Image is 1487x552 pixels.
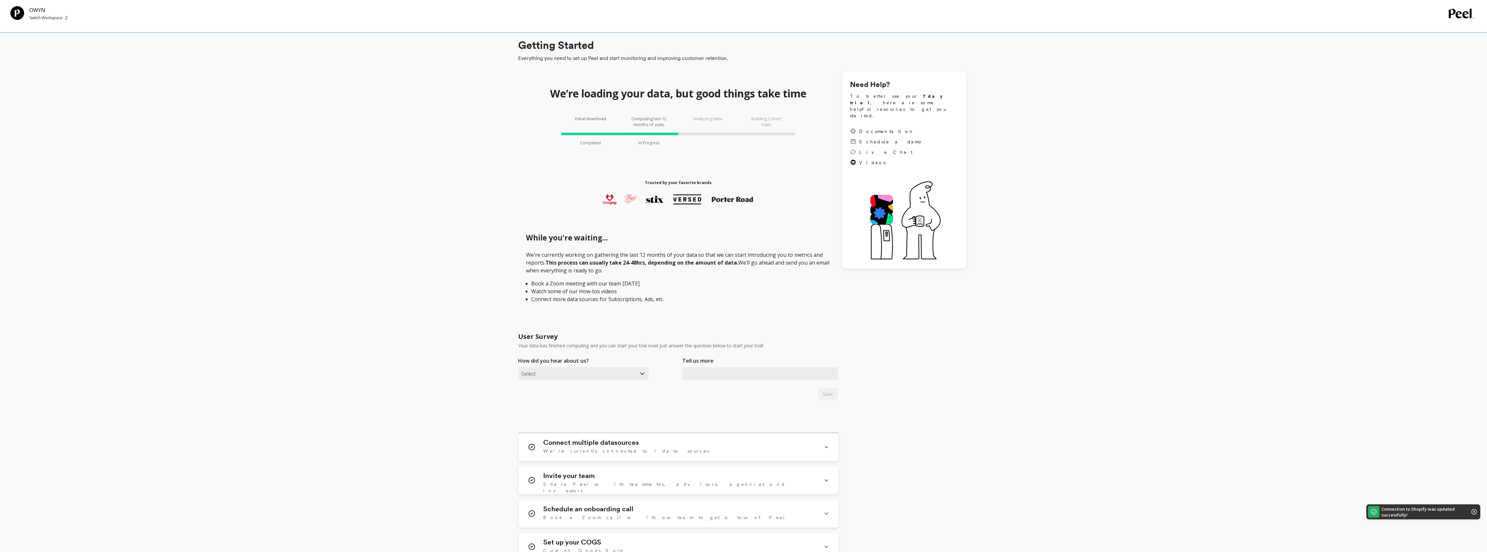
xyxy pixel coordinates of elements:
[10,6,24,20] img: Team Profile
[850,93,958,119] span: To better use your , here are some helpful resources to get you started.
[859,149,913,155] span: Live Chat
[526,232,831,243] h1: While you're waiting...
[639,140,659,146] p: In Progress
[630,116,669,127] p: Computing last 12 months of stats
[688,116,727,127] p: Analyzing data
[531,280,826,287] li: Book a Zoom meeting with our team [DATE]
[518,357,589,365] p: How did you hear about us?
[544,505,634,513] h1: Schedule an onboarding call
[544,481,816,494] span: Share Peel with teammates, advisors, agencies and investors
[518,332,558,341] h1: User Survey
[546,259,739,266] strong: This process can usually take 24-48hrs, depending on the amount of data.
[850,128,923,135] a: Documentation
[859,159,886,166] span: Videos
[531,287,826,295] li: Watch some of our How-tos videos
[518,54,966,62] span: Everything you need to set up Peel and start monitoring and improving customer retention.
[544,439,639,446] h1: Connect multiple datasources
[29,15,63,21] p: Switch Workspace
[682,357,714,365] p: Tell us more
[550,87,807,100] h1: We’re loading your data, but good things take time
[531,295,826,303] li: Connect more data sources for Subscriptions, Ads, etc.
[850,138,923,145] a: Schedule a demo
[544,514,786,521] span: Book a Zoom call with our team to get a tour of Peel
[65,15,68,21] img: picker
[1382,506,1462,518] p: Connection to Shopify was updated successfully!
[518,37,966,53] h1: Getting Started
[544,472,595,480] h1: Invite your team
[850,79,958,90] h1: Need Help?
[859,138,923,145] span: Schedule a demo
[580,140,601,146] p: Completed
[850,94,948,105] strong: 7 day trial
[571,116,610,127] p: Initial download
[544,448,709,454] span: We're currently connected to 1 data sources
[518,342,764,349] p: Your data has finished computing and you can start your trial now! Just answer the question below...
[29,6,68,14] p: OWYN
[859,128,915,135] span: Documentation
[747,116,786,127] p: Building Cohort Stats
[544,538,602,546] h1: Set up your COGS
[526,251,831,303] p: We're currently working on gathering the last 12 months of your data so that we can start introdu...
[645,180,712,185] h1: Trusted by your favorite brands
[850,159,923,166] a: Videos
